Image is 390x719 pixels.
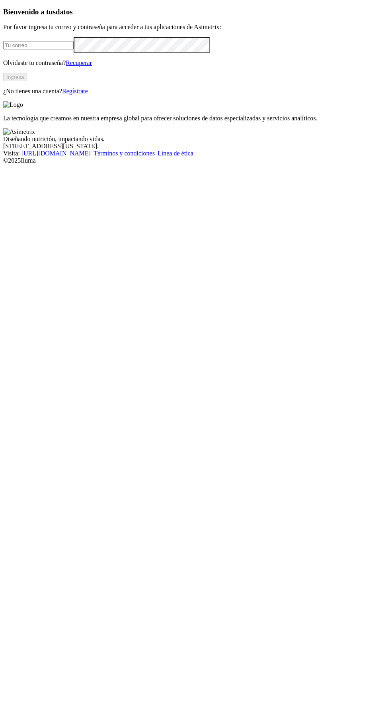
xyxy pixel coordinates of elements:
h3: Bienvenido a tus [3,8,387,16]
div: © 2025 Iluma [3,157,387,164]
a: Regístrate [62,88,88,94]
p: La tecnología que creamos en nuestra empresa global para ofrecer soluciones de datos especializad... [3,115,387,122]
div: [STREET_ADDRESS][US_STATE]. [3,143,387,150]
a: Línea de ética [158,150,193,157]
div: Visita : | | [3,150,387,157]
img: Logo [3,101,23,108]
a: Recuperar [66,59,92,66]
span: datos [56,8,73,16]
a: Términos y condiciones [94,150,155,157]
div: Diseñando nutrición, impactando vidas. [3,136,387,143]
a: [URL][DOMAIN_NAME] [21,150,91,157]
img: Asimetrix [3,128,35,136]
button: Ingresa [3,73,27,81]
p: ¿No tienes una cuenta? [3,88,387,95]
p: Por favor ingresa tu correo y contraseña para acceder a tus aplicaciones de Asimetrix: [3,24,387,31]
input: Tu correo [3,41,74,49]
p: Olvidaste tu contraseña? [3,59,387,67]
